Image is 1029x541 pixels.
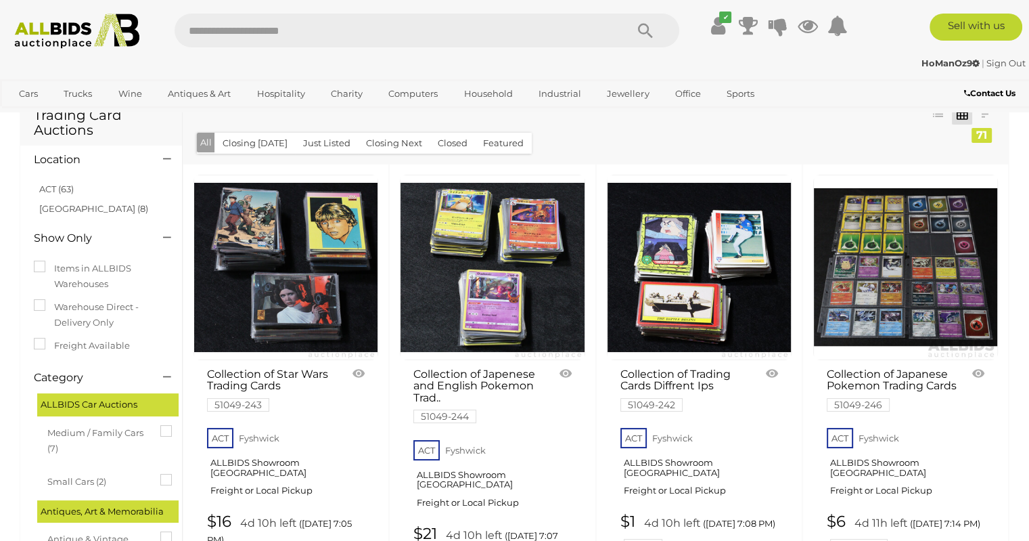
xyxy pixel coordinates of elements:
[248,83,314,105] a: Hospitality
[982,58,984,68] span: |
[380,83,447,105] a: Computers
[598,83,658,105] a: Jewellery
[530,83,590,105] a: Industrial
[666,83,710,105] a: Office
[193,175,378,360] a: Collection of Star Wars Trading Cards
[921,58,980,68] strong: HoManOz9
[39,203,148,214] a: [GEOGRAPHIC_DATA] (8)
[39,183,74,194] a: ACT (63)
[7,14,147,49] img: Allbids.com.au
[413,436,574,519] a: ACT Fyshwick ALLBIDS Showroom [GEOGRAPHIC_DATA] Freight or Local Pickup
[10,105,124,127] a: [GEOGRAPHIC_DATA]
[413,368,548,423] a: Collection of Japenese and English Pokemon Trad.. 51049-244
[813,175,998,360] a: Collection of Japanese Pokemon Trading Cards
[207,424,368,506] a: ACT Fyshwick ALLBIDS Showroom [GEOGRAPHIC_DATA] Freight or Local Pickup
[430,133,476,154] button: Closed
[34,261,168,293] label: Items in ALLBIDS Warehouses
[607,175,792,360] a: Collection of Trading Cards Diffrent Ips
[971,128,992,143] div: 71
[159,83,239,105] a: Antiques & Art
[719,12,731,23] i: ✔
[708,14,728,38] a: ✔
[612,14,679,47] button: Search
[827,424,988,506] a: ACT Fyshwick ALLBIDS Showroom [GEOGRAPHIC_DATA] Freight or Local Pickup
[930,14,1022,41] a: Sell with us
[986,58,1026,68] a: Sign Out
[295,133,359,154] button: Just Listed
[921,58,982,68] a: HoManOz9
[34,232,143,244] h4: Show Only
[47,471,149,490] span: Small Cars (2)
[55,83,101,105] a: Trucks
[827,368,961,410] a: Collection of Japanese Pokemon Trading Cards 51049-246
[214,133,296,154] button: Closing [DATE]
[10,83,47,105] a: Cars
[197,133,215,152] button: All
[455,83,522,105] a: Household
[718,83,763,105] a: Sports
[964,88,1015,98] b: Contact Us
[358,133,430,154] button: Closing Next
[34,108,168,137] h1: Trading Card Auctions
[34,338,130,353] label: Freight Available
[620,368,755,410] a: Collection of Trading Cards Diffrent Ips 51049-242
[34,372,143,384] h4: Category
[110,83,151,105] a: Wine
[47,422,149,457] span: Medium / Family Cars (7)
[37,500,179,523] div: Antiques, Art & Memorabilia
[620,424,781,506] a: ACT Fyshwick ALLBIDS Showroom [GEOGRAPHIC_DATA] Freight or Local Pickup
[400,175,585,360] a: Collection of Japenese and English Pokemon Trading Cards
[34,299,168,331] label: Warehouse Direct - Delivery Only
[207,368,342,410] a: Collection of Star Wars Trading Cards 51049-243
[322,83,371,105] a: Charity
[34,154,143,166] h4: Location
[475,133,532,154] button: Featured
[964,86,1019,101] a: Contact Us
[37,393,179,416] div: ALLBIDS Car Auctions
